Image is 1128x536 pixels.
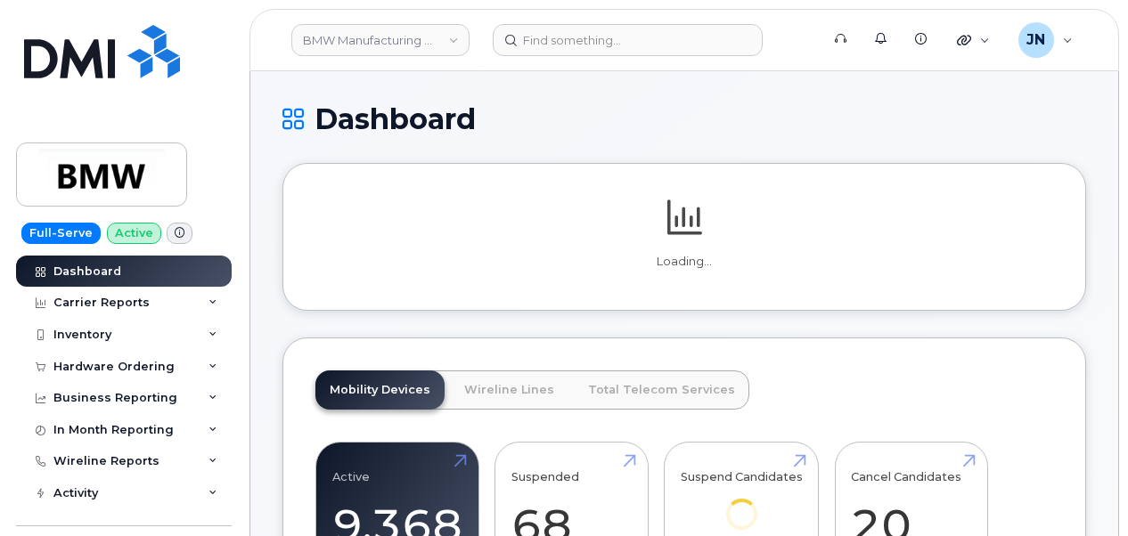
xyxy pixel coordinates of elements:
[315,254,1053,270] p: Loading...
[282,103,1086,134] h1: Dashboard
[450,370,568,410] a: Wireline Lines
[574,370,749,410] a: Total Telecom Services
[315,370,445,410] a: Mobility Devices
